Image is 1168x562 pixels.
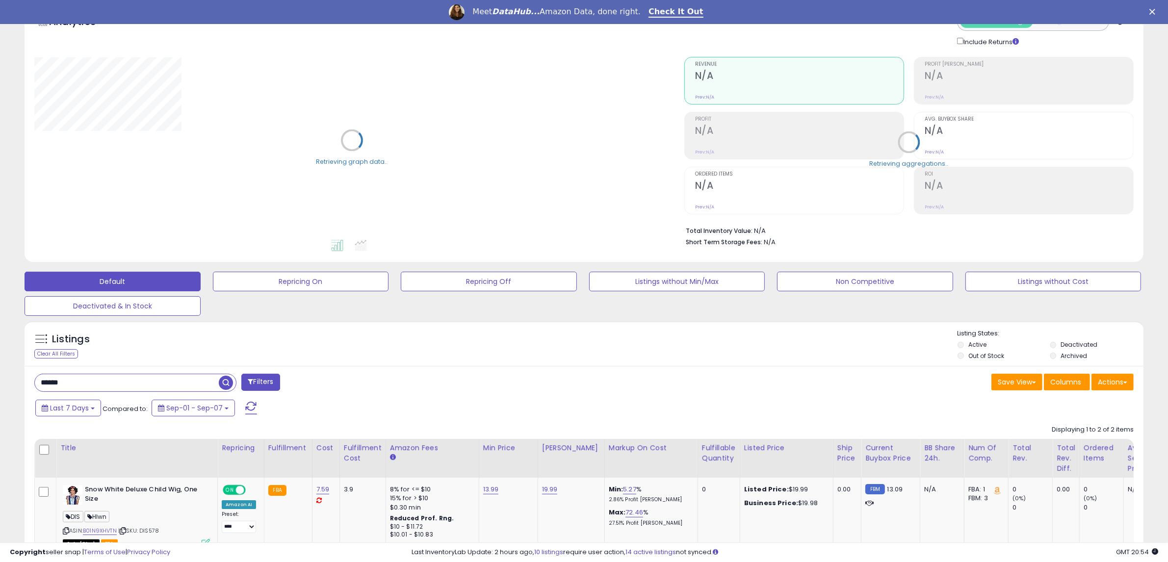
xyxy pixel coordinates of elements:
[449,4,465,20] img: Profile image for Georgie
[152,400,235,416] button: Sep-01 - Sep-07
[968,352,1004,360] label: Out of Stock
[589,272,765,291] button: Listings without Min/Max
[968,494,1001,503] div: FBM: 3
[744,485,789,494] b: Listed Price:
[625,547,676,557] a: 14 active listings
[268,443,308,453] div: Fulfillment
[63,485,82,505] img: 51b+h+fRr2L._SL40_.jpg
[1050,377,1081,387] span: Columns
[924,443,960,463] div: BB Share 24h.
[1012,503,1052,512] div: 0
[63,511,83,522] span: DIS
[625,508,643,517] a: 72.46
[744,498,798,508] b: Business Price:
[483,485,499,494] a: 13.99
[958,329,1143,338] p: Listing States:
[390,494,471,503] div: 15% for > $10
[492,7,540,16] i: DataHub...
[224,486,236,494] span: ON
[483,443,534,453] div: Min Price
[25,272,201,291] button: Default
[118,527,159,535] span: | SKU: DIS578
[412,548,1158,557] div: Last InventoryLab Update: 2 hours ago, require user action, not synced.
[702,485,732,494] div: 0
[25,296,201,316] button: Deactivated & In Stock
[344,485,378,494] div: 3.9
[401,272,577,291] button: Repricing Off
[1091,374,1134,390] button: Actions
[103,404,148,413] span: Compared to:
[1057,485,1072,494] div: 0.00
[222,500,256,509] div: Amazon AI
[390,514,454,522] b: Reduced Prof. Rng.
[10,548,170,557] div: seller snap | |
[344,443,382,463] div: Fulfillment Cost
[127,547,170,557] a: Privacy Policy
[623,485,636,494] a: 5.27
[924,485,957,494] div: N/A
[865,484,884,494] small: FBM
[390,443,475,453] div: Amazon Fees
[1084,503,1123,512] div: 0
[60,443,213,453] div: Title
[744,443,829,453] div: Listed Price
[166,403,223,413] span: Sep-01 - Sep-07
[869,159,948,168] div: Retrieving aggregations..
[609,508,626,517] b: Max:
[1116,547,1158,557] span: 2025-09-15 20:54 GMT
[609,508,690,526] div: %
[1084,494,1097,502] small: (0%)
[865,443,916,463] div: Current Buybox Price
[10,547,46,557] strong: Copyright
[1057,443,1075,474] div: Total Rev. Diff.
[83,527,117,535] a: B01N9XHVTN
[604,439,698,478] th: The percentage added to the cost of goods (COGS) that forms the calculator for Min & Max prices.
[965,272,1142,291] button: Listings without Cost
[837,443,857,463] div: Ship Price
[390,485,471,494] div: 8% for <= $10
[1012,494,1026,502] small: (0%)
[390,531,471,539] div: $10.01 - $10.83
[609,485,623,494] b: Min:
[837,485,854,494] div: 0.00
[241,374,280,391] button: Filters
[744,499,826,508] div: $19.98
[542,485,558,494] a: 19.99
[222,443,260,453] div: Repricing
[542,443,600,453] div: [PERSON_NAME]
[222,511,257,533] div: Preset:
[950,36,1031,47] div: Include Returns
[702,443,736,463] div: Fulfillable Quantity
[968,340,986,349] label: Active
[609,520,690,527] p: 27.51% Profit [PERSON_NAME]
[1084,485,1123,494] div: 0
[1012,485,1052,494] div: 0
[268,485,286,496] small: FBA
[1052,425,1134,434] div: Displaying 1 to 2 of 2 items
[1061,340,1098,349] label: Deactivated
[1128,485,1160,494] div: N/A
[390,523,471,531] div: $10 - $11.72
[50,403,89,413] span: Last 7 Days
[1084,443,1119,463] div: Ordered Items
[1012,443,1048,463] div: Total Rev.
[390,503,471,512] div: $0.30 min
[316,443,336,453] div: Cost
[1149,9,1159,15] div: Close
[968,443,1004,463] div: Num of Comp.
[34,349,78,358] div: Clear All Filters
[887,485,903,494] span: 13.09
[744,485,826,494] div: $19.99
[609,496,690,503] p: 2.86% Profit [PERSON_NAME]
[52,332,90,346] h5: Listings
[472,7,641,17] div: Meet Amazon Data, done right.
[84,547,126,557] a: Terms of Use
[1061,352,1088,360] label: Archived
[1128,443,1164,474] div: Avg Selling Price
[316,157,388,166] div: Retrieving graph data..
[244,486,260,494] span: OFF
[649,7,703,18] a: Check It Out
[991,374,1042,390] button: Save View
[777,272,953,291] button: Non Competitive
[609,485,690,503] div: %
